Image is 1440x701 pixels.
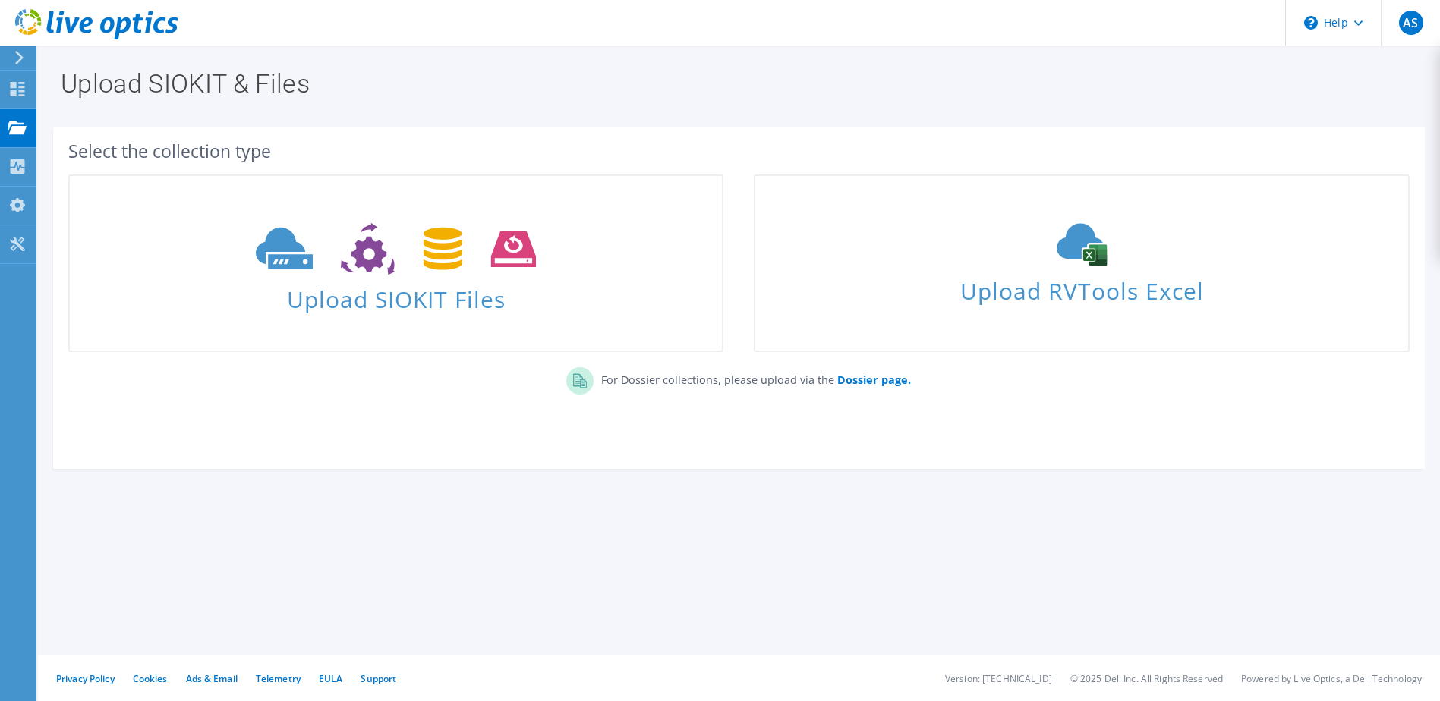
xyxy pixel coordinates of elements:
a: Support [361,672,396,685]
a: Cookies [133,672,168,685]
a: Upload RVTools Excel [754,174,1409,352]
li: Version: [TECHNICAL_ID] [945,672,1052,685]
li: © 2025 Dell Inc. All Rights Reserved [1070,672,1223,685]
a: EULA [319,672,342,685]
span: Upload RVTools Excel [755,271,1407,303]
div: Select the collection type [68,143,1410,159]
a: Telemetry [256,672,301,685]
b: Dossier page. [837,373,911,387]
a: Ads & Email [186,672,238,685]
span: Upload SIOKIT Files [70,278,722,311]
h1: Upload SIOKIT & Files [61,71,1410,96]
li: Powered by Live Optics, a Dell Technology [1241,672,1422,685]
svg: \n [1304,16,1318,30]
a: Privacy Policy [56,672,115,685]
span: AS [1399,11,1423,35]
p: For Dossier collections, please upload via the [594,367,911,388]
a: Dossier page. [834,373,911,387]
a: Upload SIOKIT Files [68,174,723,352]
